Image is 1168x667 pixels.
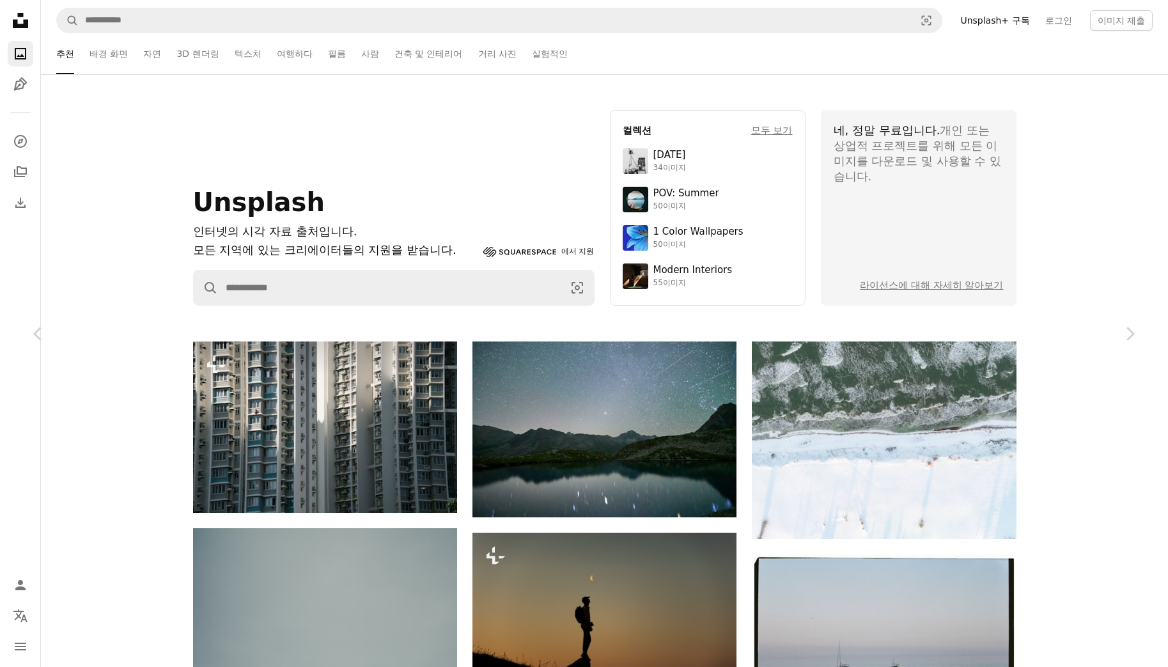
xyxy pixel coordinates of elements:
[193,421,457,432] a: 많은 창문과 발코니가 있는 고층 아파트 건물.
[752,638,1016,649] a: 황혼의 잔잔한 바닷물 위의 범선 두 척
[834,123,1004,184] div: 개인 또는 상업적 프로젝트를 위해 모든 이미지를 다운로드 및 사용할 수 있습니다.
[860,279,1003,291] a: 라이선스에 대해 자세히 알아보기
[472,341,736,517] img: 잔잔한 산호수 위의 밤하늘
[8,634,33,659] button: 메뉴
[361,33,379,74] a: 사람
[8,41,33,67] a: 사진
[8,159,33,185] a: 컬렉션
[532,33,568,74] a: 실험적인
[328,33,346,74] a: 필름
[472,423,736,435] a: 잔잔한 산호수 위의 밤하늘
[143,33,161,74] a: 자연
[56,8,942,33] form: 사이트 전체에서 이미지 찾기
[483,244,595,260] a: 에서 지원
[176,33,219,74] a: 3D 렌더링
[653,264,733,277] div: Modern Interiors
[953,10,1037,31] a: Unsplash+ 구독
[911,8,942,33] button: 시각적 검색
[8,190,33,216] a: 다운로드 내역
[193,341,457,513] img: 많은 창문과 발코니가 있는 고층 아파트 건물.
[193,241,478,260] p: 모든 지역에 있는 크리에이터들의 지원을 받습니다.
[623,187,793,212] a: POV: Summer50이미지
[1038,10,1080,31] a: 로그인
[751,123,793,138] a: 모두 보기
[193,187,325,217] span: Unsplash
[653,187,719,200] div: POV: Summer
[394,33,463,74] a: 건축 및 인테리어
[194,271,218,305] button: Unsplash 검색
[623,263,648,289] img: premium_photo-1747189286942-bc91257a2e39
[193,270,595,306] form: 사이트 전체에서 이미지 찾기
[623,225,793,251] a: 1 Color Wallpapers50이미지
[623,263,793,289] a: Modern Interiors55이미지
[8,603,33,629] button: 언어
[57,8,79,33] button: Unsplash 검색
[653,201,719,212] div: 50이미지
[8,72,33,97] a: 일러스트
[623,225,648,251] img: premium_photo-1688045582333-c8b6961773e0
[834,123,940,137] span: 네, 정말 무료입니다.
[193,223,478,241] h1: 인터넷의 시각 자료 출처입니다.
[653,240,744,250] div: 50이미지
[752,341,1016,539] img: 얼어붙은 물이 있는 눈 덮인 풍경
[653,163,686,173] div: 34이미지
[90,33,128,74] a: 배경 화면
[623,148,793,174] a: [DATE]34이미지
[653,149,686,162] div: [DATE]
[1090,10,1153,31] button: 이미지 제출
[561,271,594,305] button: 시각적 검색
[623,148,648,174] img: photo-1682590564399-95f0109652fe
[277,33,313,74] a: 여행하다
[8,129,33,154] a: 탐색
[623,123,651,138] h4: 컬렉션
[653,278,733,288] div: 55이미지
[1091,272,1168,395] a: 다음
[8,572,33,598] a: 로그인 / 가입
[472,615,736,626] a: 해질녘에 달을 바라보는 등산객의 실루엣.
[235,33,261,74] a: 텍스처
[478,33,517,74] a: 거리 사진
[752,434,1016,446] a: 얼어붙은 물이 있는 눈 덮인 풍경
[623,187,648,212] img: premium_photo-1753820185677-ab78a372b033
[653,226,744,239] div: 1 Color Wallpapers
